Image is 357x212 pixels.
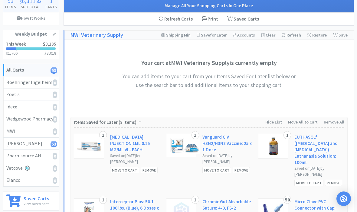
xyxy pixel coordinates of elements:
div: Accounts [233,31,255,40]
i: 0 [53,128,57,135]
i: 53 [51,67,57,74]
a: Vetcove0 [3,162,59,175]
h1: Weekly Budget [3,30,59,38]
div: Clear [261,31,275,40]
div: Move to Cart [294,180,323,186]
h4: Items [3,4,18,10]
div: 50 [283,196,291,204]
a: EUTHASOL® ([MEDICAL_DATA] and [MEDICAL_DATA]) Euthanasia Solution: 100ml [294,134,344,165]
a: MWI Veterinary Supply [70,31,123,40]
a: [MEDICAL_DATA] INJECTION 1ML 0.25 MG/ML VL- EACH [110,134,160,153]
h4: Subtotal [18,4,43,10]
div: MWI [6,127,56,135]
span: 8,018 [47,50,56,56]
div: Saved on [DATE] by [PERSON_NAME] [110,153,160,165]
h4: Carts [44,4,59,10]
i: 0 [53,116,57,123]
a: How It Works [3,12,59,24]
i: 0 [53,104,57,111]
h2: This Week [6,42,26,46]
h2: Manage All Your Shopping Carts In One Place [70,2,348,9]
a: Elanco0 [3,174,59,186]
span: Items Saved for Later ( ) [74,119,138,125]
span: 8 Items [120,119,135,125]
span: Remove All [324,119,344,125]
div: Refresh Carts [154,13,197,25]
div: Restore [307,31,327,40]
img: 7c944f9b3a44443cb6a36df20ca259ef_149890.png [269,137,278,155]
div: Vetcove [6,164,56,172]
span: Save for Later [201,32,227,38]
div: Print [197,13,223,25]
div: Save [333,31,348,40]
span: $1,706 [6,50,18,56]
strong: All Carts [6,67,24,73]
i: 0 [53,165,57,172]
h6: Saved Carts [24,194,49,201]
a: All Carts53 [3,64,59,76]
span: Move All to Cart [288,119,318,125]
a: This Week$8,135$1,706$8,018 [3,38,59,59]
a: Idexx0 [3,101,59,113]
h3: Your cart at MWI Veterinary Supply is currently empty [118,58,300,68]
div: Remove [233,167,250,173]
h4: You can add items to your cart from your Items Saved For Later list below or use the search bar t... [118,72,300,90]
div: 1 [99,196,107,204]
div: 1 [99,131,107,140]
div: 1 [192,131,199,140]
div: Elanco [6,176,56,184]
div: Wedgewood Pharmacy [6,115,56,123]
a: MWI0 [3,125,59,138]
h3: $ [44,51,56,55]
a: [PERSON_NAME]53 [3,138,59,150]
div: Shipping Min [161,31,191,40]
i: 0 [53,79,57,86]
a: Boehringer Ingelheim0 [3,76,59,89]
img: ad175550ab3746739578d28c48f04aa2_13233.png [77,137,102,155]
p: View saved carts [24,201,49,207]
span: $8,135 [43,41,56,47]
i: 0 [53,92,57,98]
a: Saved Carts [223,13,264,25]
div: Move to Cart [202,167,231,173]
div: Saved on [DATE] by [PERSON_NAME] [294,165,344,178]
div: Open Intercom Messenger [336,191,351,206]
div: 1 [192,196,199,204]
img: 320d6538f4ba42d68e178d279d7368da_231739.png [169,137,200,154]
div: Refresh [281,31,301,40]
i: 0 [53,177,57,184]
div: 1 [283,131,291,140]
span: Hide List [265,119,282,125]
div: Boehringer Ingelheim [6,79,56,86]
div: Saved on [DATE] by [PERSON_NAME] [202,153,252,165]
a: Vanguard CIV H3N2/H3N8 Vaccine: 25 x 1 Dose [202,134,252,153]
a: Pharmsource AH0 [3,150,59,162]
i: 53 [51,141,57,147]
div: Remove [325,180,342,186]
div: Pharmsource AH [6,152,56,160]
div: [PERSON_NAME] [6,140,56,148]
div: Move to Cart [110,167,139,173]
div: Zoetis [6,91,56,98]
a: Saved CartsView saved carts [3,191,59,211]
div: Idexx [6,103,56,111]
a: Wedgewood Pharmacy0 [3,113,59,125]
div: Remove [141,167,158,173]
a: Zoetis0 [3,88,59,101]
i: 0 [53,153,57,159]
